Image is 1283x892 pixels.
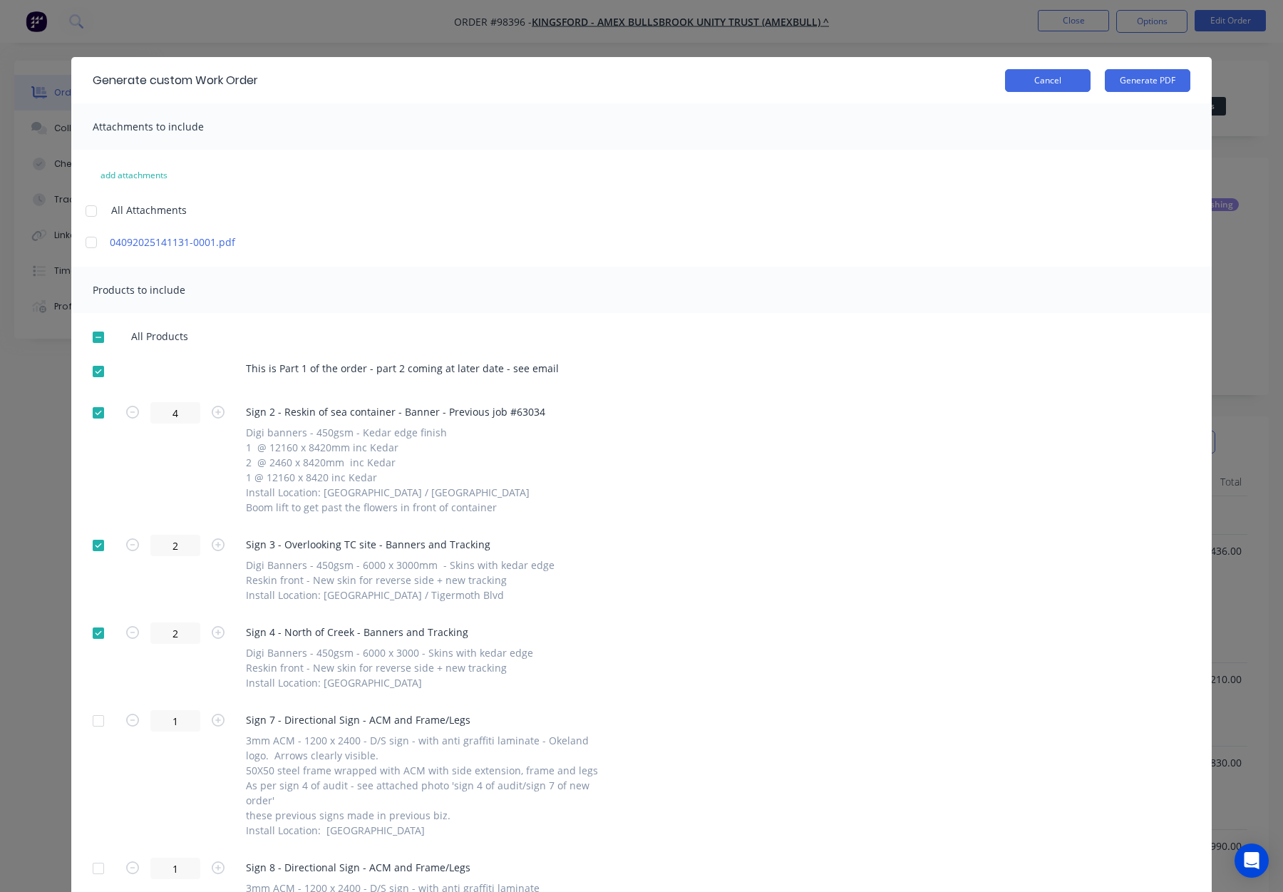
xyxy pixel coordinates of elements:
[93,72,258,89] div: Generate custom Work Order
[1005,69,1091,92] button: Cancel
[246,645,533,690] div: Digi Banners - 450gsm - 6000 x 3000 - Skins with kedar edge Reskin front - New skin for reverse s...
[1235,844,1269,878] div: Open Intercom Messenger
[93,120,204,133] span: Attachments to include
[111,203,187,217] span: All Attachments
[246,558,555,603] div: Digi Banners - 450gsm - 6000 x 3000mm - Skins with kedar edge Reskin front - New skin for reverse...
[246,537,555,552] span: Sign 3 - Overlooking TC site - Banners and Tracking
[93,283,185,297] span: Products to include
[246,425,545,515] div: Digi banners - 450gsm - Kedar edge finish 1 @ 12160 x 8420mm inc Kedar 2 @ 2460 x 8420mm inc Keda...
[246,404,545,419] span: Sign 2 - Reskin of sea container - Banner - Previous job #63034
[246,625,533,640] span: Sign 4 - North of Creek - Banners and Tracking
[246,860,598,875] span: Sign 8 - Directional Sign - ACM and Frame/Legs
[246,733,602,838] div: 3mm ACM - 1200 x 2400 - D/S sign - with anti graffiti laminate - Okeland logo. Arrows clearly vis...
[86,164,182,187] button: add attachments
[246,712,602,727] span: Sign 7 - Directional Sign - ACM and Frame/Legs
[1105,69,1190,92] button: Generate PDF
[131,329,197,344] span: All Products
[110,235,359,250] a: 04092025141131-0001.pdf
[246,361,559,376] span: This is Part 1 of the order - part 2 coming at later date - see email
